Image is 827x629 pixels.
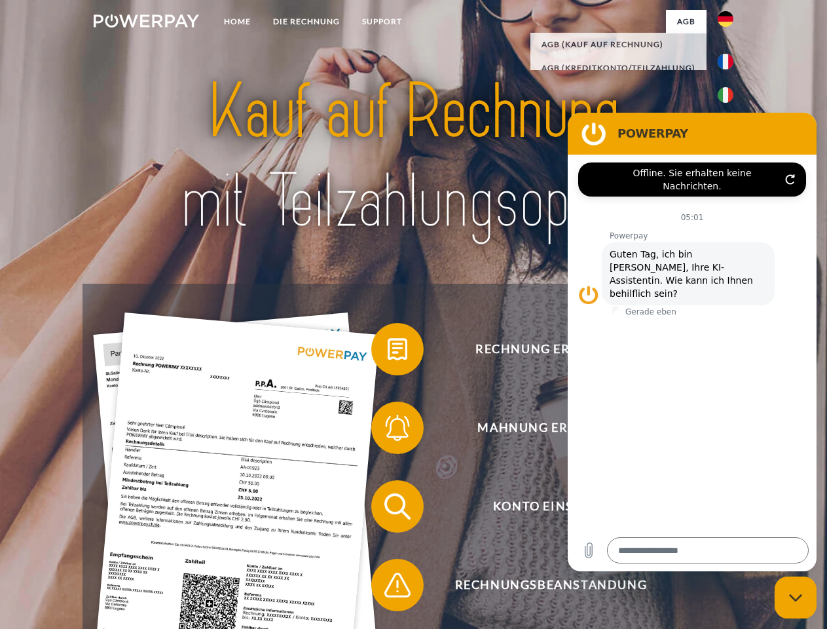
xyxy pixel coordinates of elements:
iframe: Schaltfläche zum Öffnen des Messaging-Fensters; Konversation läuft [775,577,817,619]
a: SUPPORT [351,10,413,33]
img: fr [718,54,733,69]
img: qb_search.svg [381,490,414,523]
span: Rechnung erhalten? [390,323,711,375]
img: qb_bell.svg [381,411,414,444]
a: AGB (Kreditkonto/Teilzahlung) [530,56,707,80]
img: title-powerpay_de.svg [125,63,702,251]
a: agb [666,10,707,33]
img: de [718,11,733,27]
button: Rechnung erhalten? [371,323,712,375]
button: Konto einsehen [371,480,712,533]
img: qb_bill.svg [381,333,414,366]
span: Konto einsehen [390,480,711,533]
span: Mahnung erhalten? [390,402,711,454]
button: Mahnung erhalten? [371,402,712,454]
img: it [718,87,733,103]
a: Home [213,10,262,33]
a: DIE RECHNUNG [262,10,351,33]
img: qb_warning.svg [381,569,414,601]
span: Rechnungsbeanstandung [390,559,711,611]
img: logo-powerpay-white.svg [94,14,199,28]
a: AGB (Kauf auf Rechnung) [530,33,707,56]
button: Rechnungsbeanstandung [371,559,712,611]
iframe: Messaging-Fenster [568,113,817,571]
